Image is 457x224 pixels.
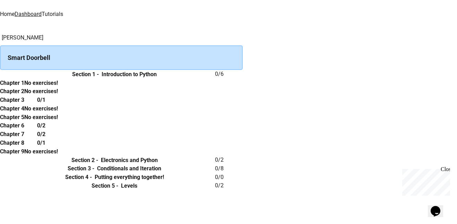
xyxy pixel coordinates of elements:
[24,105,58,113] h6: No exercises!
[24,147,58,156] h6: No exercises!
[101,156,158,164] h6: Electronics and Python
[68,164,94,173] h6: Section 3 -
[95,173,164,181] h6: Putting everything together!
[215,164,243,173] h6: 0 / 8
[215,173,243,181] h6: 0 / 0
[24,113,58,122] h6: No exercises!
[15,11,42,17] a: Dashboard
[24,79,58,87] h6: No exercises!
[37,96,45,104] h6: 0/1
[215,181,243,190] h6: 0 / 2
[121,182,137,190] h6: Levels
[215,156,243,164] h6: 0 / 2
[37,130,45,138] h6: 0/2
[72,70,99,79] h6: Section 1 -
[42,11,63,17] a: Tutorials
[97,164,161,173] h6: Conditionals and Iteration
[37,122,45,130] h6: 0/2
[3,3,48,44] div: Chat with us now!Close
[37,139,45,147] h6: 0/1
[2,34,243,42] h6: [PERSON_NAME]
[65,173,92,181] h6: Section 4 -
[428,196,450,217] iframe: chat widget
[399,166,450,196] iframe: chat widget
[102,70,157,79] h6: Introduction to Python
[92,182,118,190] h6: Section 5 -
[24,87,58,96] h6: No exercises!
[215,70,243,78] h6: 0 / 6
[71,156,98,164] h6: Section 2 -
